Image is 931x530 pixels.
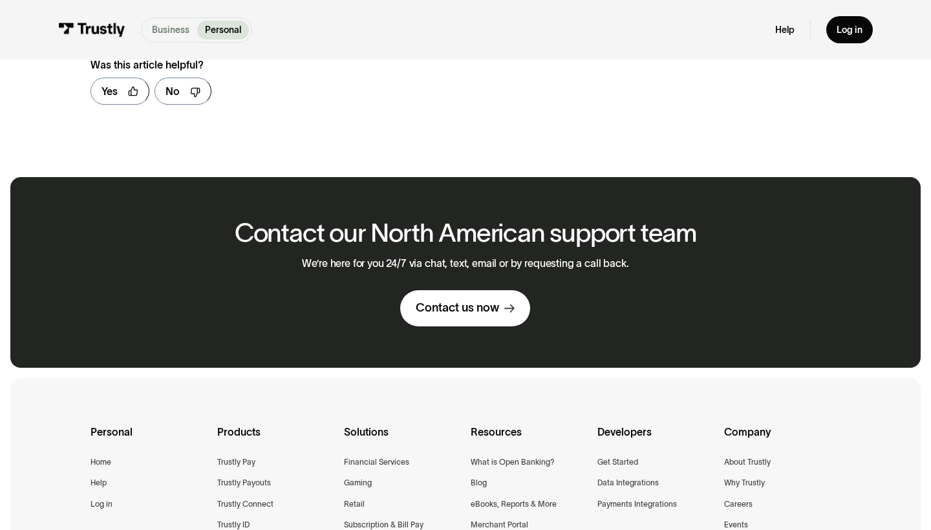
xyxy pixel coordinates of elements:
p: We’re here for you 24/7 via chat, text, email or by requesting a call back. [302,257,628,270]
a: Retail [344,498,365,511]
div: Was this article helpful? [91,57,546,72]
a: No [155,78,211,105]
a: Personal [197,21,249,39]
div: Solutions [344,423,460,456]
a: Blog [471,476,487,490]
a: Trustly Payouts [217,476,271,490]
a: Contact us now [400,290,530,326]
div: Resources [471,423,587,456]
h2: Contact our North American support team [235,218,696,247]
a: Log in [91,498,112,511]
div: Developers [597,423,714,456]
div: No [166,83,180,99]
a: Gaming [344,476,372,490]
a: About Trustly [724,456,771,469]
p: Personal [205,23,241,37]
div: Yes [102,83,118,99]
a: Why Trustly [724,476,765,490]
div: Company [724,423,840,456]
a: Log in [826,16,873,43]
img: Trustly Logo [58,23,125,37]
p: Business [152,23,189,37]
div: Contact us now [416,301,499,315]
div: Products [217,423,334,456]
a: Help [91,476,107,490]
a: Get Started [597,456,638,469]
a: Financial Services [344,456,409,469]
div: Log in [837,24,862,36]
a: Yes [91,78,149,105]
a: Home [91,456,111,469]
a: Data Integrations [597,476,659,490]
a: Careers [724,498,753,511]
a: Business [144,21,197,39]
a: Trustly Connect [217,498,273,511]
a: eBooks, Reports & More [471,498,557,511]
a: Trustly Pay [217,456,255,469]
a: Help [775,24,795,36]
a: Payments Integrations [597,498,677,511]
div: Personal [91,423,207,456]
a: What is Open Banking? [471,456,555,469]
